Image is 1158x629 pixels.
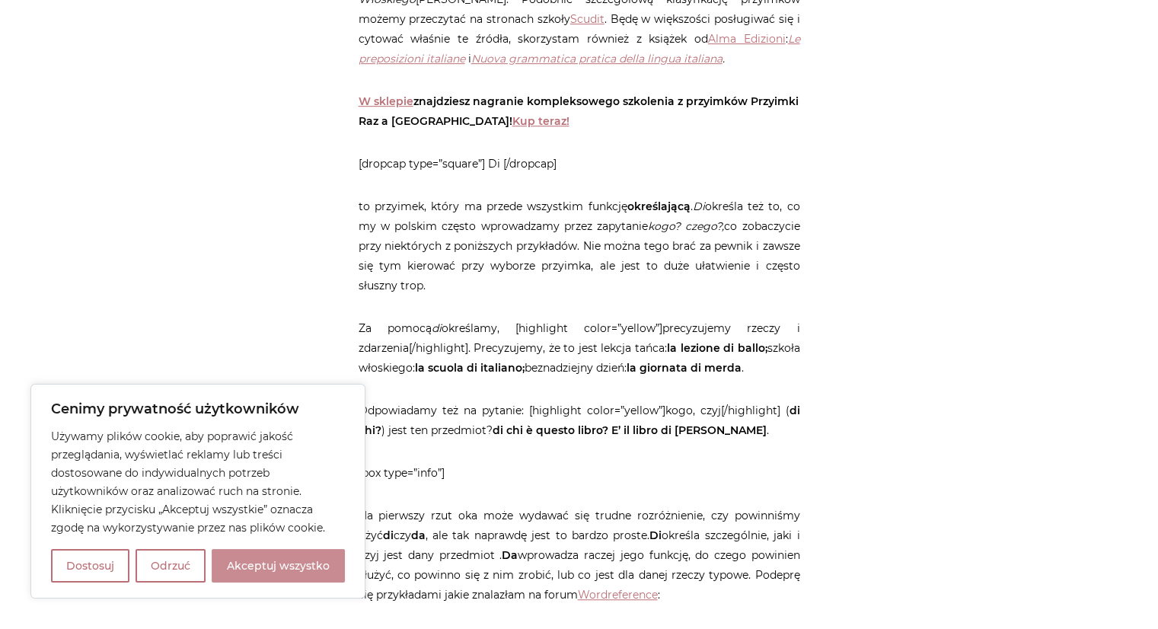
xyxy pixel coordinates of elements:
[708,32,786,46] a: Alma Edizioni
[359,401,800,440] p: Odpowiadamy też na pytanie: [highlight color=”yellow”]kogo, czyj[/highlight] ( ) jest ten przedmi...
[51,427,345,537] p: Używamy plików cookie, aby poprawić jakość przeglądania, wyświetlać reklamy lub treści dostosowan...
[693,200,705,213] em: Di
[502,548,518,562] strong: Da
[359,463,800,483] p: [box type=”info”]
[471,52,723,65] a: Nuova grammatica pratica della lingua italiana
[359,196,800,295] p: to przyimek, który ma przede wszystkim funkcję . określa też to, co my w polskim często wprowadza...
[432,321,442,335] em: di
[51,400,345,418] p: Cenimy prywatność użytkowników
[51,549,129,583] button: Dostosuj
[578,588,658,602] a: Wordreference
[383,528,394,542] strong: di
[512,114,569,128] a: Kup teraz!
[648,219,724,233] em: kogo? czego?,
[570,12,605,26] a: Scudit
[359,154,800,174] p: [dropcap type=”square”] Di [/dropcap]
[627,361,742,375] strong: la giornata di merda
[415,361,525,375] strong: la scuola di italiano;
[136,549,206,583] button: Odrzuć
[212,549,345,583] button: Akceptuj wszystko
[359,318,800,378] p: Za pomocą określamy, [highlight color=”yellow”]precyzujemy rzeczy i zdarzenia[/highlight]. Precyz...
[359,94,413,108] a: W sklepie
[359,506,800,605] p: Na pierwszy rzut oka może wydawać się trudne rozróżnienie, czy powinniśmy użyć czy , ale tak napr...
[471,52,725,65] em: .
[411,528,426,542] strong: da
[649,528,662,542] strong: Di
[493,423,767,437] strong: di chi è questo libro? E’ il libro di [PERSON_NAME]
[359,32,800,65] a: Le preposizioni italiane
[359,94,799,128] strong: znajdziesz nagranie kompleksowego szkolenia z przyimków Przyimki Raz a [GEOGRAPHIC_DATA]!
[667,341,767,355] strong: la lezione di ballo;
[627,200,691,213] strong: określającą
